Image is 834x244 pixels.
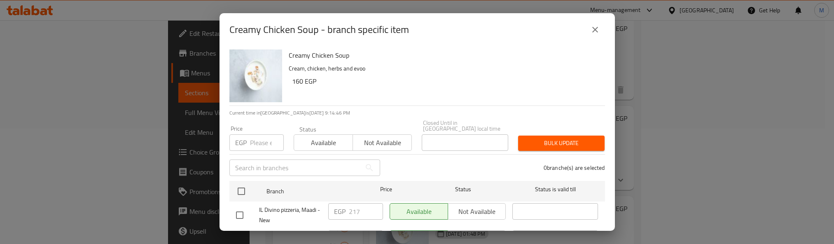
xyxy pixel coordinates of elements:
[334,206,346,216] p: EGP
[289,49,598,61] h6: Creamy Chicken Soup
[525,138,598,148] span: Bulk update
[359,184,413,195] span: Price
[250,134,284,151] input: Please enter price
[512,184,598,195] span: Status is valid till
[294,134,353,151] button: Available
[292,75,598,87] h6: 160 EGP
[259,205,322,225] span: IL Divino pizzeria, Maadi - New
[420,184,506,195] span: Status
[349,203,383,220] input: Please enter price
[289,63,598,74] p: Cream, chicken, herbs and evoo
[585,20,605,40] button: close
[235,138,247,148] p: EGP
[518,136,605,151] button: Bulk update
[229,49,282,102] img: Creamy Chicken Soup
[229,23,409,36] h2: Creamy Chicken Soup - branch specific item
[266,186,352,197] span: Branch
[356,137,409,149] span: Not available
[229,160,361,176] input: Search in branches
[297,137,350,149] span: Available
[229,109,605,117] p: Current time in [GEOGRAPHIC_DATA] is [DATE] 9:14:46 PM
[353,134,412,151] button: Not available
[544,164,605,172] p: 0 branche(s) are selected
